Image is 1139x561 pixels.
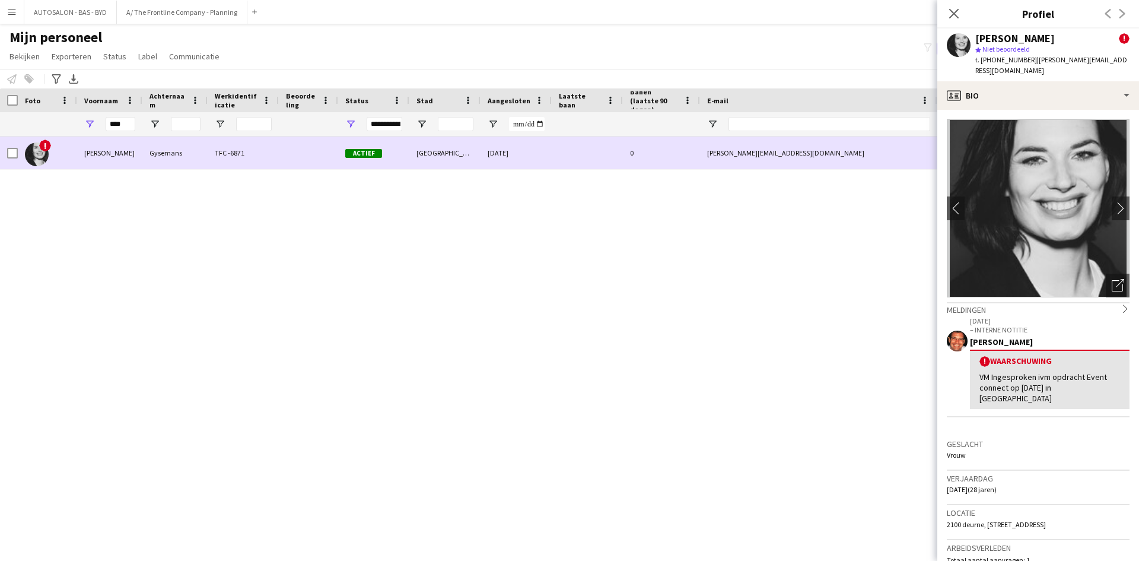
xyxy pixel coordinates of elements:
input: Werkidentificatie Filter Invoer [236,117,272,131]
div: [PERSON_NAME] [970,337,1130,347]
a: Label [133,49,162,64]
span: Mijn personeel [9,28,102,46]
span: Status [345,96,368,105]
input: Achternaam Filter Invoer [171,117,201,131]
span: ! [39,140,51,151]
input: Aangesloten Filter Invoer [509,117,545,131]
h3: Profiel [937,6,1139,21]
img: Ruth Gysemans [25,142,49,166]
span: Aangesloten [488,96,530,105]
div: [PERSON_NAME][EMAIL_ADDRESS][DOMAIN_NAME] [700,137,937,169]
span: Beoordeling [286,91,317,109]
div: VM Ingesproken ivm opdracht Event connect op [DATE] in [GEOGRAPHIC_DATA] [979,372,1120,404]
a: Exporteren [47,49,96,64]
div: Bio [937,81,1139,110]
span: [DATE] (28 jaren) [947,485,997,494]
button: Iedereen5,532 [937,42,993,56]
span: Status [103,51,126,62]
app-action-btn: Exporteer XLSX [66,72,81,86]
button: Open Filtermenu [149,119,160,129]
span: Foto [25,96,40,105]
a: Communicatie [164,49,224,64]
div: TFC -6871 [208,137,279,169]
span: E-mail [707,96,728,105]
a: Status [98,49,131,64]
a: Bekijken [5,49,44,64]
h3: Arbeidsverleden [947,543,1130,553]
span: Achternaam [149,91,186,109]
span: Exporteren [52,51,91,62]
p: – INTERNE NOTITIE [970,325,1130,334]
span: ! [1119,33,1130,44]
h3: Verjaardag [947,473,1130,484]
span: Actief [345,149,382,158]
h3: Geslacht [947,439,1130,449]
div: Meldingen [947,302,1130,315]
div: Foto's pop-up openen [1106,274,1130,297]
div: Gysemans [142,137,208,169]
span: 2100 deurne, [STREET_ADDRESS] [947,520,1046,529]
span: Laatste baan [559,91,602,109]
span: Stad [416,96,433,105]
div: 0 [623,137,700,169]
span: Niet beoordeeld [982,45,1030,53]
p: [DATE] [970,316,1130,325]
input: E-mail Filter Invoer [728,117,930,131]
button: Open Filtermenu [488,119,498,129]
button: Open Filtermenu [215,119,225,129]
button: Open Filtermenu [345,119,356,129]
input: Stad Filter Invoer [438,117,473,131]
span: | [PERSON_NAME][EMAIL_ADDRESS][DOMAIN_NAME] [975,55,1127,75]
span: Vrouw [947,451,966,459]
div: [PERSON_NAME] [975,33,1055,44]
span: ! [979,356,990,367]
div: [GEOGRAPHIC_DATA] [409,137,481,169]
span: Banen (laatste 90 dagen) [630,87,679,114]
h3: Locatie [947,508,1130,518]
div: [DATE] [481,137,552,169]
input: Voornaam Filter Invoer [106,117,135,131]
span: Bekijken [9,51,40,62]
span: Werkidentificatie [215,91,257,109]
span: t. [PHONE_NUMBER] [975,55,1037,64]
span: Label [138,51,157,62]
span: Communicatie [169,51,219,62]
button: A/ The Frontline Company - Planning [117,1,247,24]
app-action-btn: Geavanceerde filters [49,72,63,86]
button: Open Filtermenu [707,119,718,129]
div: Waarschuwing [979,356,1120,367]
button: AUTOSALON - BAS - BYD [24,1,117,24]
button: Open Filtermenu [84,119,95,129]
span: Voornaam [84,96,118,105]
button: Open Filtermenu [416,119,427,129]
img: Crew avatar of foto [947,119,1130,297]
div: [PERSON_NAME] [77,137,142,169]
